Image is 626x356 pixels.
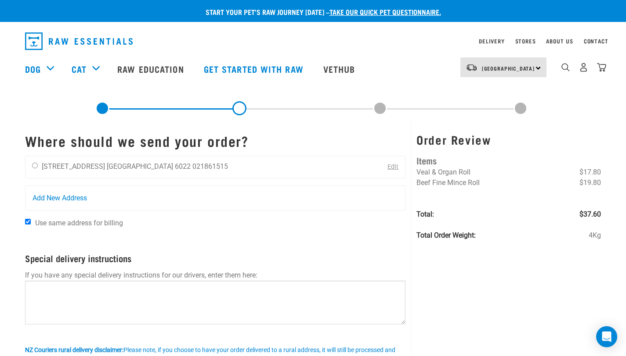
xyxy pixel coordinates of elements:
[479,39,504,43] a: Delivery
[579,209,601,220] span: $37.60
[416,210,434,218] strong: Total:
[25,346,123,353] b: NZ Couriers rural delivery disclaimer:
[579,63,588,72] img: user.png
[387,163,398,171] a: Edit
[18,29,608,53] nav: dropdown navigation
[25,186,405,210] a: Add New Address
[589,230,601,241] span: 4Kg
[466,64,478,71] img: van-moving.png
[546,39,573,43] a: About Us
[416,178,480,187] span: Beef Fine Mince Roll
[35,219,123,227] span: Use same address for billing
[416,133,601,146] h3: Order Review
[515,39,536,43] a: Stores
[192,162,228,171] li: 021861515
[597,63,606,72] img: home-icon@2x.png
[42,162,105,171] li: [STREET_ADDRESS]
[416,153,601,167] h4: Items
[33,193,87,203] span: Add New Address
[107,162,191,171] li: [GEOGRAPHIC_DATA] 6022
[25,253,406,263] h4: Special delivery instructions
[72,62,87,75] a: Cat
[584,39,608,43] a: Contact
[25,62,41,75] a: Dog
[416,231,476,239] strong: Total Order Weight:
[482,67,535,70] span: [GEOGRAPHIC_DATA]
[596,326,617,347] div: Open Intercom Messenger
[25,270,406,281] p: If you have any special delivery instructions for our drivers, enter them here:
[25,219,31,224] input: Use same address for billing
[25,32,133,50] img: Raw Essentials Logo
[329,10,441,14] a: take our quick pet questionnaire.
[195,51,315,86] a: Get started with Raw
[416,168,470,176] span: Veal & Organ Roll
[25,133,406,149] h1: Where should we send your order?
[109,51,195,86] a: Raw Education
[579,167,601,178] span: $17.80
[561,63,570,71] img: home-icon-1@2x.png
[315,51,366,86] a: Vethub
[579,178,601,188] span: $19.80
